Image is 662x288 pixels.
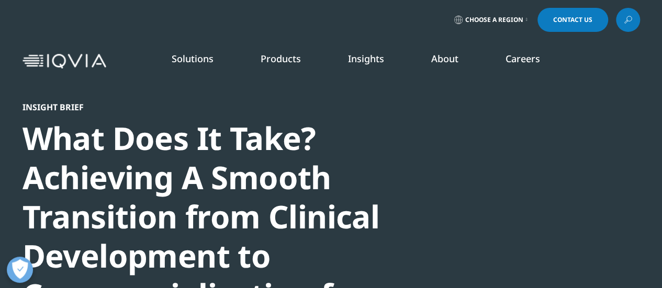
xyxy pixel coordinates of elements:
button: Ouvrir le centre de préférences [7,257,33,283]
a: Contact Us [537,8,608,32]
div: Insight Brief [23,102,382,112]
img: IQVIA Healthcare Information Technology and Pharma Clinical Research Company [23,54,106,69]
a: Insights [348,52,384,65]
nav: Primary [110,37,640,86]
a: About [431,52,458,65]
span: Contact Us [553,17,592,23]
span: Choose a Region [465,16,523,24]
a: Solutions [172,52,214,65]
a: Products [261,52,301,65]
a: Careers [506,52,540,65]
